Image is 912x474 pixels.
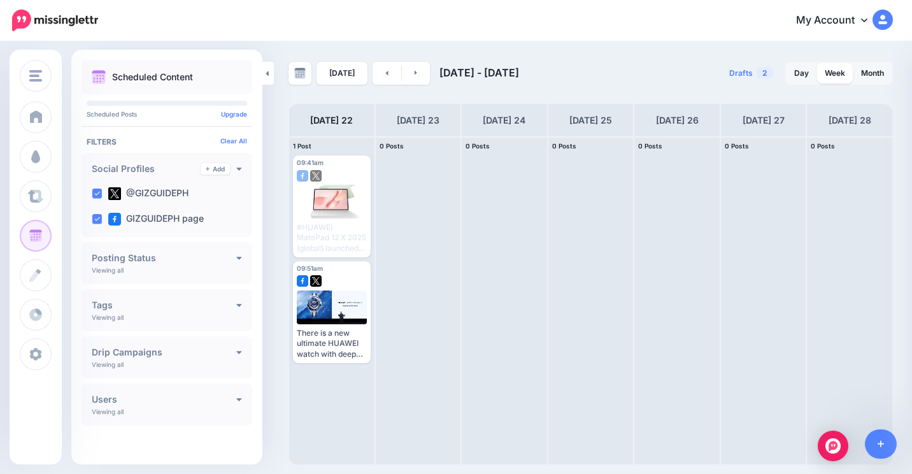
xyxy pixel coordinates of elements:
img: facebook-square.png [297,275,308,287]
span: [DATE] - [DATE] [439,66,519,79]
a: Week [817,63,853,83]
img: facebook-square.png [108,213,121,226]
a: Drafts2 [722,62,781,85]
p: Viewing all [92,408,124,415]
span: 0 Posts [552,142,576,150]
h4: [DATE] 24 [483,113,525,128]
span: 0 Posts [380,142,404,150]
img: calendar.png [92,70,106,84]
label: @GIZGUIDEPH [108,187,189,200]
span: 1 Post [293,142,311,150]
h4: [DATE] 22 [310,113,353,128]
p: Viewing all [92,361,124,368]
div: #HUAWEI MatePad 12 X 2025 (global) launched with a large 12-inch 2.8K display, 10,100mAh battery,... [297,222,367,254]
img: twitter-square.png [310,170,322,182]
img: menu.png [29,70,42,82]
span: 09:41am [297,159,324,166]
span: 0 Posts [466,142,490,150]
h4: [DATE] 27 [743,113,785,128]
label: GIZGUIDEPH page [108,213,204,226]
h4: [DATE] 25 [569,113,612,128]
img: twitter-square.png [310,275,322,287]
div: Open Intercom Messenger [818,431,848,461]
img: Missinglettr [12,10,98,31]
h4: Drip Campaigns [92,348,236,357]
a: My Account [783,5,893,36]
span: 0 Posts [638,142,662,150]
p: Scheduled Content [112,73,193,82]
a: Upgrade [221,110,247,118]
a: [DATE] [317,62,367,85]
h4: [DATE] 28 [829,113,871,128]
img: facebook-square.png [297,170,308,182]
img: twitter-square.png [108,187,121,200]
a: Clear All [220,137,247,145]
h4: [DATE] 23 [397,113,439,128]
h4: Posting Status [92,254,236,262]
div: There is a new ultimate HUAWEI watch with deep diving support 🔥🔥🔥 #HUAWEIWATCHUltimate2 Read here... [297,328,367,359]
h4: Users [92,395,236,404]
h4: Filters [87,137,247,147]
h4: [DATE] 26 [656,113,699,128]
h4: Social Profiles [92,164,201,173]
span: 0 Posts [725,142,749,150]
h4: Tags [92,301,236,310]
span: 09:51am [297,264,323,272]
p: Scheduled Posts [87,111,247,117]
p: Viewing all [92,313,124,321]
a: Day [787,63,816,83]
a: Month [853,63,892,83]
span: 0 Posts [811,142,835,150]
span: 2 [756,67,774,79]
p: Viewing all [92,266,124,274]
a: Add [201,163,230,175]
span: Drafts [729,69,753,77]
img: calendar-grey-darker.png [294,68,306,79]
